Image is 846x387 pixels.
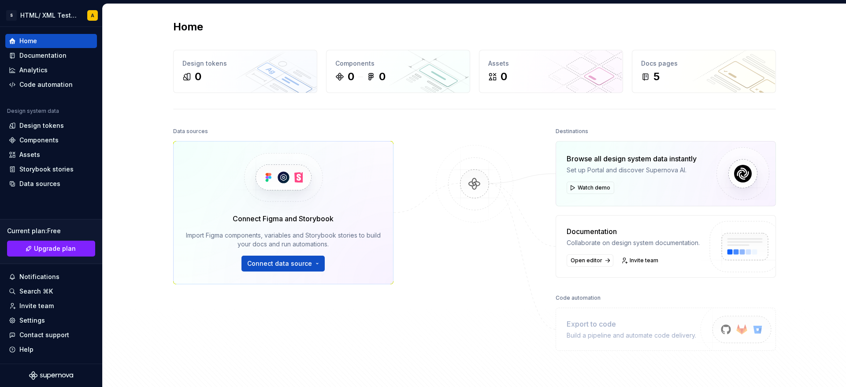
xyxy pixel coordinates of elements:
[5,313,97,327] a: Settings
[567,254,613,267] a: Open editor
[5,270,97,284] button: Notifications
[379,70,386,84] div: 0
[578,184,610,191] span: Watch demo
[5,328,97,342] button: Contact support
[186,231,381,249] div: Import Figma components, variables and Storybook stories to build your docs and run automations.
[326,50,470,93] a: Components00
[567,331,696,340] div: Build a pipeline and automate code delivery.
[5,177,97,191] a: Data sources
[567,182,614,194] button: Watch demo
[7,108,59,115] div: Design system data
[5,34,97,48] a: Home
[2,6,100,25] button: SHTML/ XML TestingA
[19,37,37,45] div: Home
[233,213,334,224] div: Connect Figma and Storybook
[7,227,95,235] div: Current plan : Free
[567,153,697,164] div: Browse all design system data instantly
[5,63,97,77] a: Analytics
[19,301,54,310] div: Invite team
[619,254,662,267] a: Invite team
[247,259,312,268] span: Connect data source
[641,59,767,68] div: Docs pages
[19,331,69,339] div: Contact support
[19,66,48,74] div: Analytics
[19,165,74,174] div: Storybook stories
[195,70,201,84] div: 0
[571,257,602,264] span: Open editor
[7,241,95,257] a: Upgrade plan
[5,148,97,162] a: Assets
[567,166,697,175] div: Set up Portal and discover Supernova AI.
[488,59,614,68] div: Assets
[5,284,97,298] button: Search ⌘K
[91,12,94,19] div: A
[567,238,700,247] div: Collaborate on design system documentation.
[241,256,325,272] button: Connect data source
[19,51,67,60] div: Documentation
[19,136,59,145] div: Components
[19,316,45,325] div: Settings
[567,226,700,237] div: Documentation
[5,133,97,147] a: Components
[5,299,97,313] a: Invite team
[34,244,76,253] span: Upgrade plan
[19,80,73,89] div: Code automation
[5,342,97,357] button: Help
[5,48,97,63] a: Documentation
[173,50,317,93] a: Design tokens0
[6,10,17,21] div: S
[5,78,97,92] a: Code automation
[20,11,77,20] div: HTML/ XML Testing
[335,59,461,68] div: Components
[173,20,203,34] h2: Home
[501,70,507,84] div: 0
[5,162,97,176] a: Storybook stories
[5,119,97,133] a: Design tokens
[173,125,208,138] div: Data sources
[632,50,776,93] a: Docs pages5
[182,59,308,68] div: Design tokens
[19,150,40,159] div: Assets
[19,179,60,188] div: Data sources
[556,292,601,304] div: Code automation
[19,272,59,281] div: Notifications
[630,257,658,264] span: Invite team
[19,287,53,296] div: Search ⌘K
[19,345,33,354] div: Help
[348,70,354,84] div: 0
[19,121,64,130] div: Design tokens
[567,319,696,329] div: Export to code
[479,50,623,93] a: Assets0
[556,125,588,138] div: Destinations
[653,70,660,84] div: 5
[29,371,73,380] svg: Supernova Logo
